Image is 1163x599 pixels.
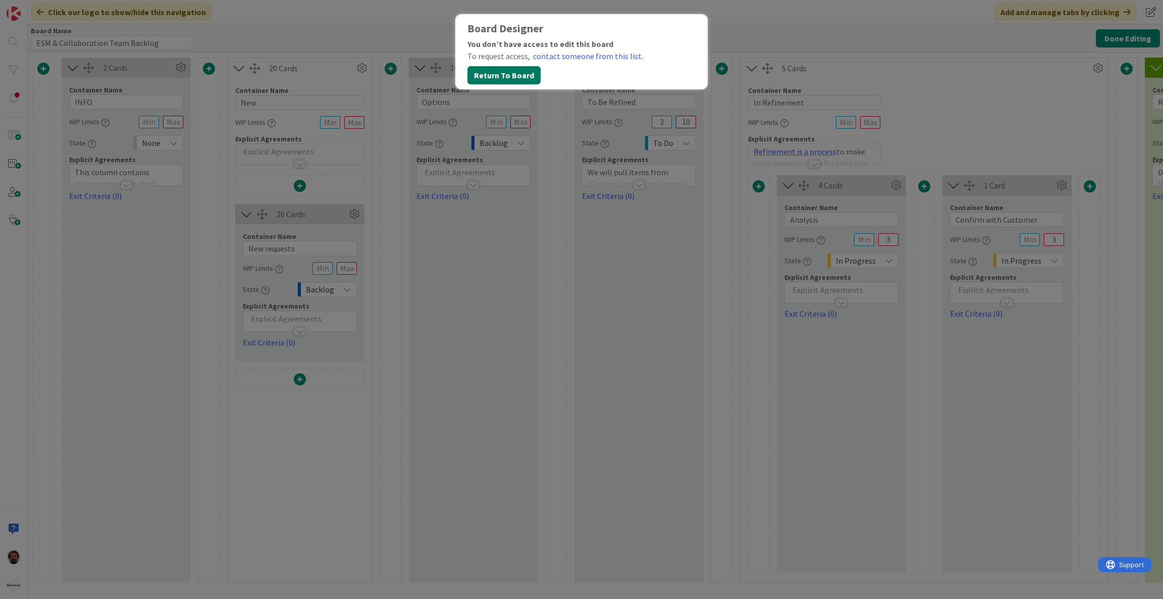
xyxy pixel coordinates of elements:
[467,39,613,49] b: You don’t have access to edit this board
[533,50,643,62] a: contact someone from this list.
[467,66,541,84] button: Return To Board
[467,22,696,35] div: Board Designer
[21,2,46,14] span: Support
[467,50,696,62] div: To request access,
